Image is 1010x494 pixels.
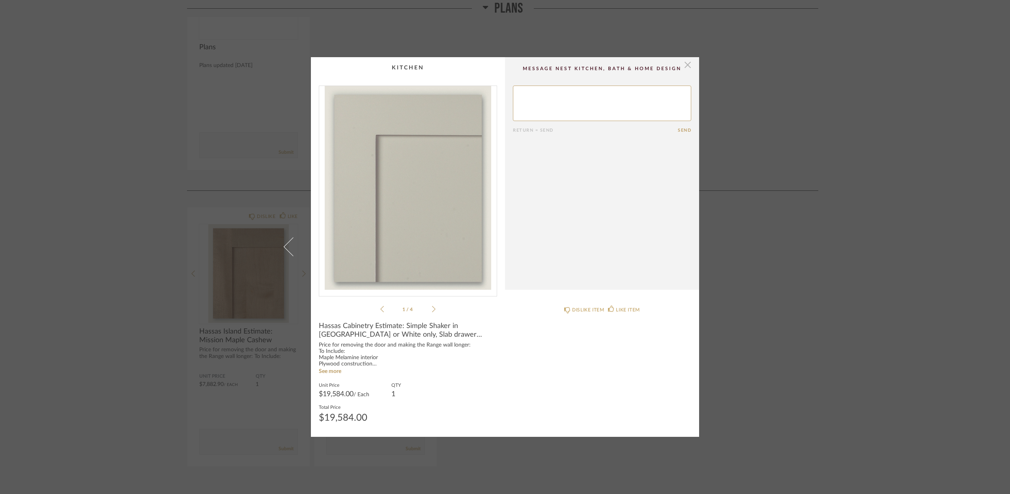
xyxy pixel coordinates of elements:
[319,382,369,388] label: Unit Price
[616,306,640,314] div: LIKE ITEM
[513,128,678,133] div: Return = Send
[319,86,497,290] div: 0
[391,391,401,397] div: 1
[319,404,367,410] label: Total Price
[680,57,696,73] button: Close
[319,391,353,398] span: $19,584.00
[678,128,691,133] button: Send
[319,369,341,374] a: See more
[319,86,497,290] img: 15325f60-917b-462b-94ed-eb2302d082ce_1000x1000.jpg
[410,307,414,312] span: 4
[319,322,497,339] span: Hassas Cabinetry Estimate: Simple Shaker in [GEOGRAPHIC_DATA] or White only, Slab drawer fronts,
[406,307,410,312] span: /
[319,413,367,423] div: $19,584.00
[319,342,497,367] div: Price for removing the door and making the Range wall longer: To Include: Maple Melamine interior...
[572,306,604,314] div: DISLIKE ITEM
[402,307,406,312] span: 1
[353,392,369,397] span: / Each
[391,382,401,388] label: QTY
